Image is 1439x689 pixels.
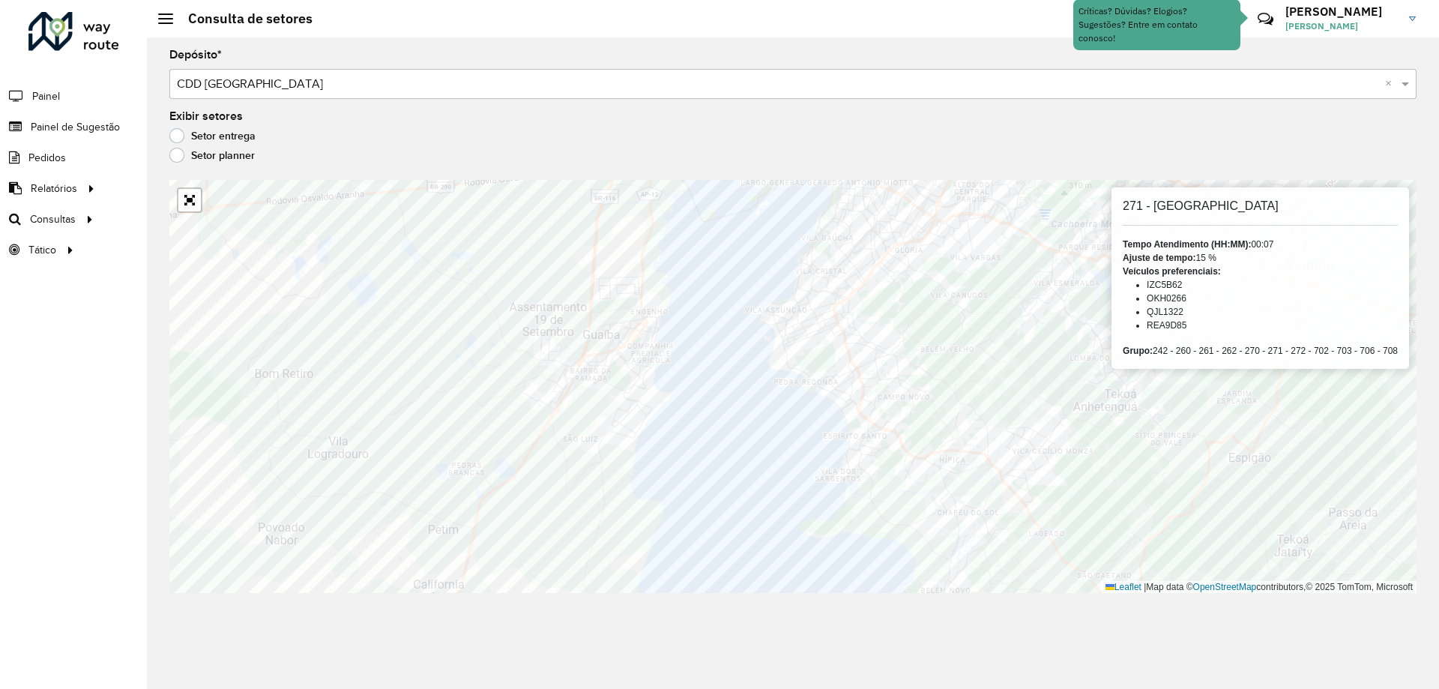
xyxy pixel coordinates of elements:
[30,211,76,227] span: Consultas
[1147,292,1398,305] li: OKH0266
[1102,581,1417,594] div: Map data © contributors,© 2025 TomTom, Microsoft
[169,46,222,64] label: Depósito
[1123,266,1221,277] strong: Veículos preferenciais:
[1123,346,1153,356] strong: Grupo:
[1105,582,1141,592] a: Leaflet
[1123,239,1251,250] strong: Tempo Atendimento (HH:MM):
[1123,238,1398,251] div: 00:07
[169,107,243,125] label: Exibir setores
[1123,251,1398,265] div: 15 %
[28,150,66,166] span: Pedidos
[31,181,77,196] span: Relatórios
[173,10,313,27] h2: Consulta de setores
[1385,75,1398,93] span: Clear all
[1147,319,1398,332] li: REA9D85
[1147,278,1398,292] li: IZC5B62
[1285,4,1398,19] h3: [PERSON_NAME]
[31,119,120,135] span: Painel de Sugestão
[1123,344,1398,358] div: 242 - 260 - 261 - 262 - 270 - 271 - 272 - 702 - 703 - 706 - 708
[178,189,201,211] a: Abrir mapa em tela cheia
[28,242,56,258] span: Tático
[1193,582,1257,592] a: OpenStreetMap
[169,128,256,143] label: Setor entrega
[1285,19,1398,33] span: [PERSON_NAME]
[1123,199,1398,213] h6: 271 - [GEOGRAPHIC_DATA]
[1249,3,1282,35] a: Contato Rápido
[1144,582,1146,592] span: |
[32,88,60,104] span: Painel
[169,148,255,163] label: Setor planner
[1147,305,1398,319] li: QJL1322
[1123,253,1195,263] strong: Ajuste de tempo:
